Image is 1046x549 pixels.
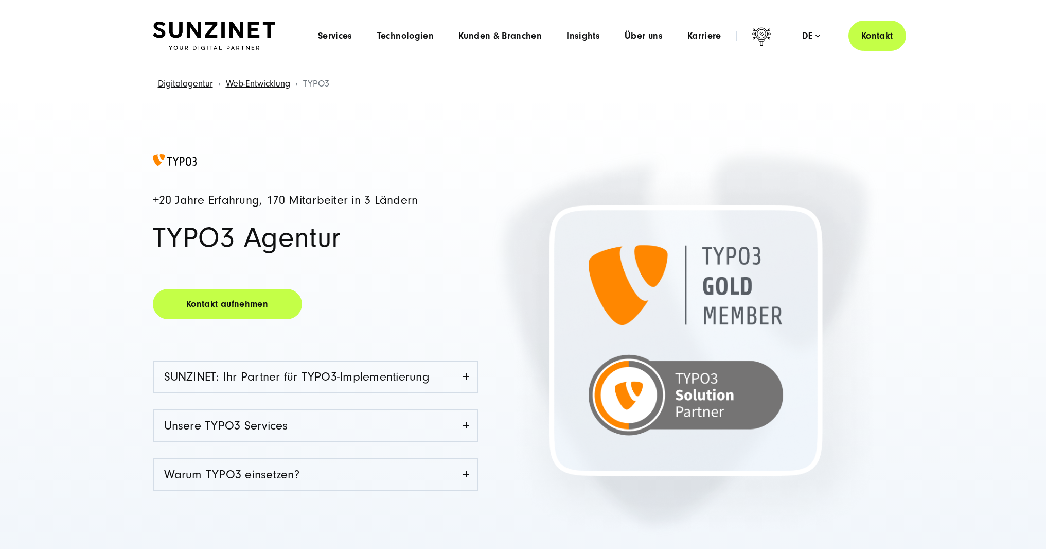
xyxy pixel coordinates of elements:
[154,362,477,392] a: SUNZINET: Ihr Partner für TYPO3-Implementierung
[153,194,478,207] h4: +20 Jahre Erfahrung, 170 Mitarbeiter in 3 Ländern
[377,31,434,41] a: Technologien
[153,22,275,50] img: SUNZINET Full Service Digital Agentur
[158,78,213,89] a: Digitalagentur
[802,31,820,41] div: de
[226,78,290,89] a: Web-Entwicklung
[566,31,600,41] a: Insights
[153,224,478,252] h1: TYPO3 Agentur
[687,31,721,41] a: Karriere
[154,459,477,490] a: Warum TYPO3 einsetzen?
[490,142,882,539] img: TYPO3 Agentur Partnerlogo für Gold Member SUNZINET
[625,31,663,41] a: Über uns
[153,154,197,166] img: TYPO3 Agentur Logo farbig
[153,289,302,319] a: Kontakt aufnehmen
[848,21,906,51] a: Kontakt
[303,78,329,89] span: TYPO3
[154,410,477,441] a: Unsere TYPO3 Services
[458,31,542,41] a: Kunden & Branchen
[318,31,352,41] a: Services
